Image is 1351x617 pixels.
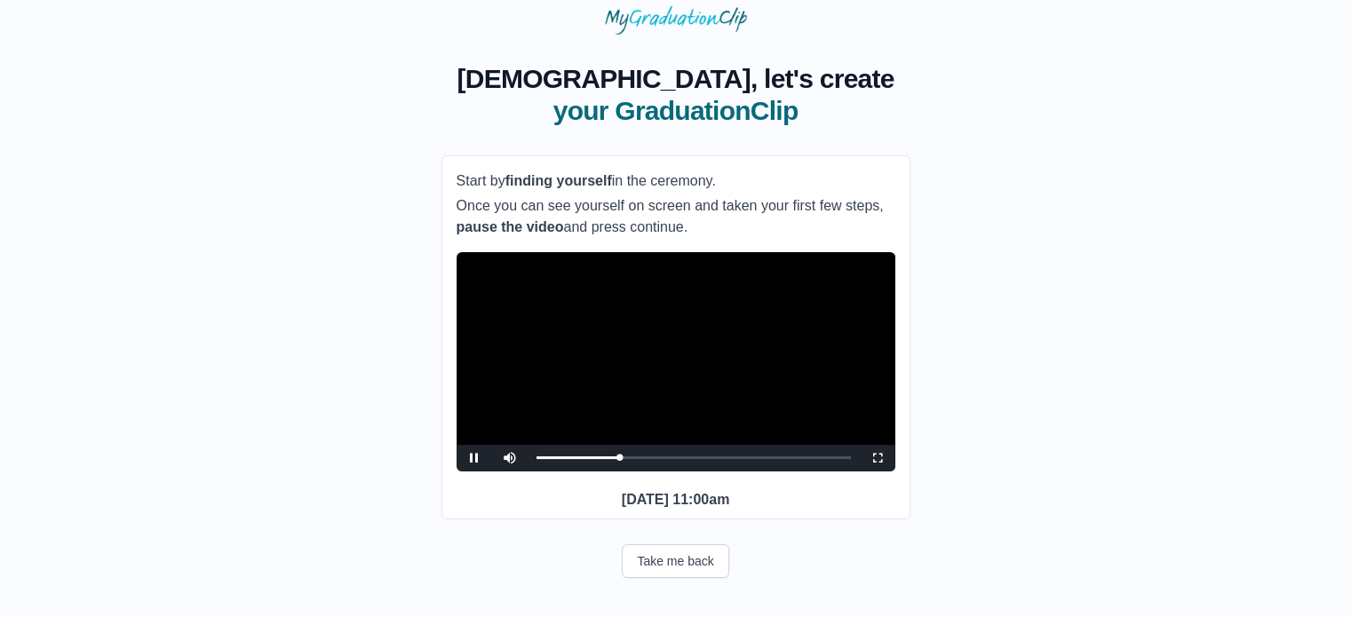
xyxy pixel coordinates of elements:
button: Take me back [622,544,728,578]
p: Once you can see yourself on screen and taken your first few steps, and press continue. [457,195,895,238]
p: Start by in the ceremony. [457,170,895,192]
b: finding yourself [505,173,612,188]
div: Progress Bar [536,456,851,459]
span: [DEMOGRAPHIC_DATA], let's create [457,63,894,95]
button: Pause [457,445,492,471]
span: your GraduationClip [457,95,894,127]
p: [DATE] 11:00am [457,489,895,510]
b: pause the video [457,219,564,234]
button: Fullscreen [860,445,895,471]
button: Mute [492,445,528,471]
div: Video Player [457,252,895,471]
